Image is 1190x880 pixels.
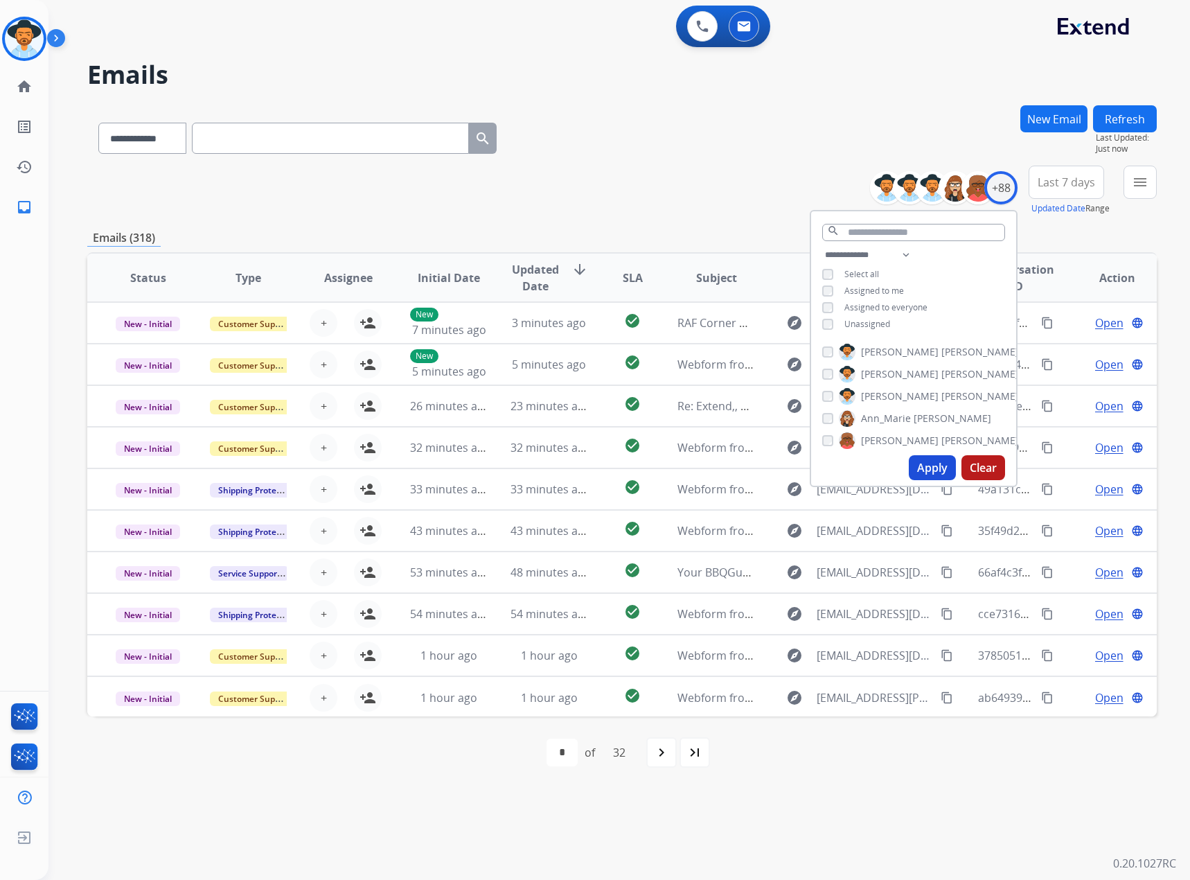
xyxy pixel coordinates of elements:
[978,565,1187,580] span: 66af4c3f-2eec-4c64-b164-4a04e1abb2d1
[310,558,337,586] button: +
[1131,525,1144,537] mat-icon: language
[210,566,289,581] span: Service Support
[510,606,591,622] span: 54 minutes ago
[5,19,44,58] img: avatar
[359,356,376,373] mat-icon: person_add
[786,689,803,706] mat-icon: explore
[677,565,900,580] span: Your BBQGuys shipment is out for delivery
[321,315,327,331] span: +
[210,649,300,664] span: Customer Support
[1041,649,1054,662] mat-icon: content_copy
[1131,608,1144,620] mat-icon: language
[116,692,180,706] span: New - Initial
[677,606,991,622] span: Webform from [EMAIL_ADDRESS][DOMAIN_NAME] on [DATE]
[321,606,327,622] span: +
[677,398,887,414] span: Re: Extend,, FROM YOUR SHOPIFY STORE
[1031,202,1110,214] span: Range
[521,690,578,705] span: 1 hour ago
[861,412,911,425] span: Ann_Marie
[1095,647,1124,664] span: Open
[410,349,438,363] p: New
[510,482,591,497] span: 33 minutes ago
[677,357,1077,372] span: Webform from [PERSON_NAME][EMAIL_ADDRESS][DOMAIN_NAME] on [DATE]
[310,684,337,712] button: +
[677,315,882,331] span: RAF Corner Chaise-order # 205A426900
[1041,692,1054,704] mat-icon: content_copy
[941,389,1019,403] span: [PERSON_NAME]
[1095,481,1124,498] span: Open
[359,647,376,664] mat-icon: person_add
[1041,483,1054,495] mat-icon: content_copy
[512,315,586,331] span: 3 minutes ago
[324,270,373,286] span: Assignee
[321,481,327,498] span: +
[941,345,1019,359] span: [PERSON_NAME]
[310,475,337,503] button: +
[602,739,637,766] div: 32
[844,268,879,280] span: Select all
[786,439,803,456] mat-icon: explore
[420,648,477,663] span: 1 hour ago
[410,440,490,455] span: 32 minutes ago
[1095,439,1124,456] span: Open
[624,479,641,495] mat-icon: check_circle
[321,522,327,539] span: +
[624,645,641,662] mat-icon: check_circle
[359,564,376,581] mat-icon: person_add
[677,440,991,455] span: Webform from [EMAIL_ADDRESS][DOMAIN_NAME] on [DATE]
[410,523,490,538] span: 43 minutes ago
[817,564,934,581] span: [EMAIL_ADDRESS][DOMAIN_NAME]
[686,744,703,761] mat-icon: last_page
[418,270,480,286] span: Initial Date
[1095,564,1124,581] span: Open
[1041,441,1054,454] mat-icon: content_copy
[786,606,803,622] mat-icon: explore
[321,564,327,581] span: +
[941,525,953,537] mat-icon: content_copy
[410,606,490,622] span: 54 minutes ago
[510,565,591,580] span: 48 minutes ago
[412,322,486,337] span: 7 minutes ago
[210,608,305,622] span: Shipping Protection
[510,523,591,538] span: 43 minutes ago
[624,313,641,329] mat-icon: check_circle
[1131,317,1144,329] mat-icon: language
[1131,358,1144,371] mat-icon: language
[210,400,300,414] span: Customer Support
[210,692,300,706] span: Customer Support
[624,687,641,704] mat-icon: check_circle
[786,564,803,581] mat-icon: explore
[1041,608,1054,620] mat-icon: content_copy
[420,690,477,705] span: 1 hour ago
[978,482,1183,497] span: 49a131c7-03ca-48f5-8faf-aa8c7bda09ab
[817,522,934,539] span: [EMAIL_ADDRESS][DOMAIN_NAME]
[210,441,300,456] span: Customer Support
[941,692,953,704] mat-icon: content_copy
[321,356,327,373] span: +
[1095,522,1124,539] span: Open
[1131,692,1144,704] mat-icon: language
[941,608,953,620] mat-icon: content_copy
[510,440,591,455] span: 32 minutes ago
[321,689,327,706] span: +
[521,648,578,663] span: 1 hour ago
[116,649,180,664] span: New - Initial
[786,315,803,331] mat-icon: explore
[861,434,939,448] span: [PERSON_NAME]
[1095,315,1124,331] span: Open
[817,689,934,706] span: [EMAIL_ADDRESS][PERSON_NAME][DOMAIN_NAME]
[1095,356,1124,373] span: Open
[861,367,939,381] span: [PERSON_NAME]
[909,455,956,480] button: Apply
[1029,166,1104,199] button: Last 7 days
[1041,566,1054,579] mat-icon: content_copy
[510,398,591,414] span: 23 minutes ago
[510,261,560,294] span: Updated Date
[87,61,1157,89] h2: Emails
[817,647,934,664] span: [EMAIL_ADDRESS][DOMAIN_NAME]
[1096,143,1157,155] span: Just now
[474,130,491,147] mat-icon: search
[116,525,180,539] span: New - Initial
[1093,105,1157,132] button: Refresh
[624,437,641,454] mat-icon: check_circle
